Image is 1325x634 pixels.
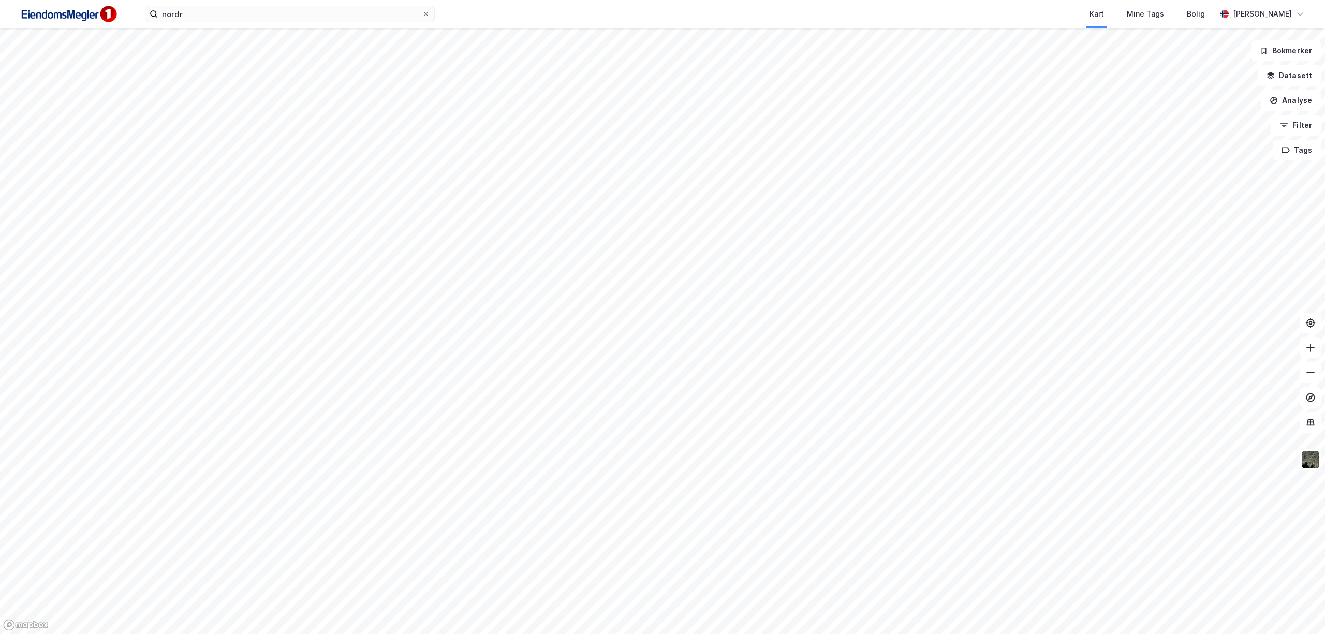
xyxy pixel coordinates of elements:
iframe: Chat Widget [1273,584,1325,634]
div: Bolig [1187,8,1205,20]
button: Analyse [1261,90,1321,111]
button: Filter [1271,115,1321,136]
div: Mine Tags [1127,8,1164,20]
div: Kontrollprogram for chat [1273,584,1325,634]
div: Kart [1090,8,1104,20]
a: Mapbox homepage [3,619,49,631]
div: [PERSON_NAME] [1233,8,1292,20]
button: Datasett [1258,65,1321,86]
button: Bokmerker [1251,40,1321,61]
img: 9k= [1301,450,1320,469]
input: Søk på adresse, matrikkel, gårdeiere, leietakere eller personer [158,6,422,22]
img: F4PB6Px+NJ5v8B7XTbfpPpyloAAAAASUVORK5CYII= [17,3,120,26]
button: Tags [1273,140,1321,160]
